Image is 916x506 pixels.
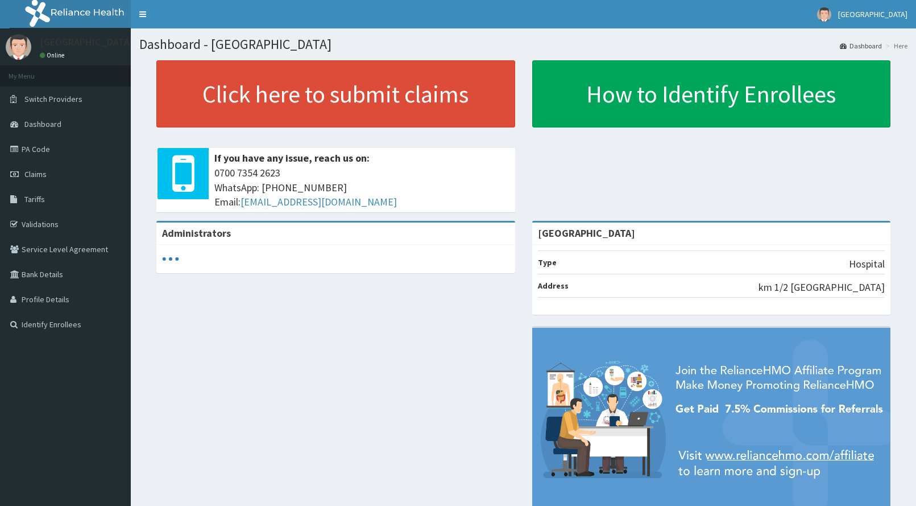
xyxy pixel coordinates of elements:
a: Dashboard [840,41,882,51]
b: Administrators [162,227,231,240]
a: How to Identify Enrollees [532,60,891,127]
span: [GEOGRAPHIC_DATA] [838,9,907,19]
svg: audio-loading [162,250,179,268]
p: [GEOGRAPHIC_DATA] [40,37,134,47]
img: User Image [817,7,831,22]
h1: Dashboard - [GEOGRAPHIC_DATA] [139,37,907,52]
span: Claims [24,169,47,179]
span: Tariffs [24,194,45,204]
strong: [GEOGRAPHIC_DATA] [538,227,635,240]
span: Dashboard [24,119,61,129]
li: Here [883,41,907,51]
p: km 1/2 [GEOGRAPHIC_DATA] [759,280,885,295]
span: Switch Providers [24,94,82,104]
span: 0700 7354 2623 WhatsApp: [PHONE_NUMBER] Email: [214,166,509,209]
img: User Image [6,34,31,60]
b: If you have any issue, reach us on: [214,151,370,164]
a: Click here to submit claims [156,60,515,127]
b: Address [538,281,569,291]
b: Type [538,257,557,268]
p: Hospital [849,257,885,271]
a: Online [40,51,67,59]
a: [EMAIL_ADDRESS][DOMAIN_NAME] [241,195,397,208]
